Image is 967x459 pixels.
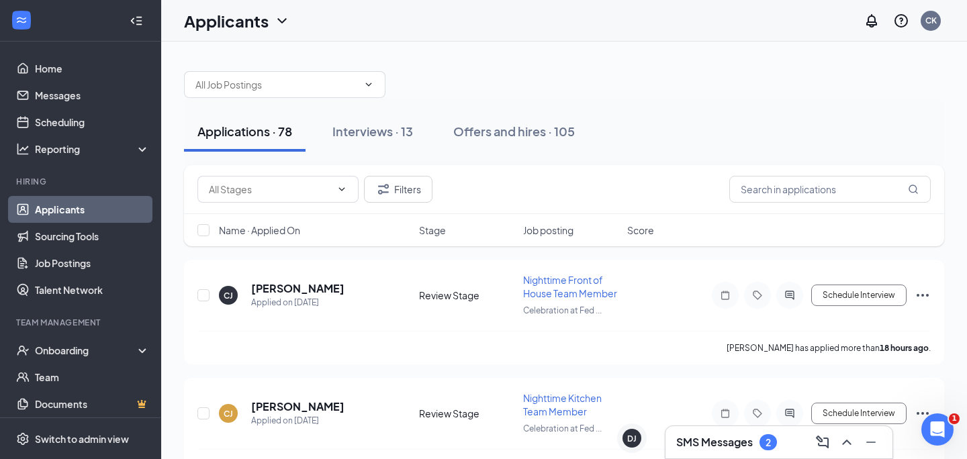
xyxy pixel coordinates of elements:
svg: Settings [16,432,30,446]
div: Interviews · 13 [332,123,413,140]
button: ChevronUp [836,431,858,453]
svg: ChevronUp [839,434,855,450]
div: Switch to admin view [35,432,129,446]
div: 2 [766,437,771,448]
span: Score [627,223,654,237]
a: Home [35,55,150,82]
span: Nighttime Kitchen Team Member [523,392,602,417]
input: All Stages [209,182,331,197]
div: Onboarding [35,344,138,357]
span: 1 [949,413,960,424]
div: CK [925,15,937,26]
svg: ChevronDown [363,79,374,90]
svg: MagnifyingGlass [908,184,919,195]
svg: UserCheck [16,344,30,357]
button: Minimize [860,431,882,453]
div: Offers and hires · 105 [453,123,575,140]
a: Job Postings [35,250,150,276]
span: Celebration at Fed ... [523,305,602,315]
h1: Applicants [184,9,269,32]
svg: Analysis [16,142,30,156]
iframe: Intercom live chat [921,413,954,446]
svg: ComposeMessage [815,434,831,450]
a: Sourcing Tools [35,223,150,250]
svg: ActiveChat [782,408,798,419]
div: Hiring [16,176,147,187]
svg: Note [717,290,733,301]
button: ComposeMessage [812,431,833,453]
svg: WorkstreamLogo [15,13,28,27]
svg: ChevronDown [336,184,347,195]
h5: [PERSON_NAME] [251,281,344,296]
svg: Ellipses [915,287,931,303]
svg: Ellipses [915,405,931,421]
h5: [PERSON_NAME] [251,399,344,414]
span: Celebration at Fed ... [523,423,602,433]
div: Team Management [16,317,147,328]
h3: SMS Messages [676,435,753,450]
span: Stage [419,223,446,237]
svg: Filter [375,181,392,197]
p: [PERSON_NAME] has applied more than . [727,342,931,354]
input: All Job Postings [195,77,358,92]
a: Team [35,364,150,391]
a: Scheduling [35,109,150,136]
div: DJ [627,433,637,444]
svg: ActiveChat [782,290,798,301]
div: Reporting [35,142,150,156]
button: Filter Filters [364,176,432,203]
b: 18 hours ago [880,343,929,353]
input: Search in applications [729,176,931,203]
span: Nighttime Front of House Team Member [523,274,617,299]
a: Talent Network [35,276,150,303]
div: Review Stage [419,407,515,420]
div: Review Stage [419,289,515,302]
div: Applied on [DATE] [251,414,344,427]
svg: QuestionInfo [893,13,909,29]
svg: Tag [749,290,766,301]
svg: Collapse [130,14,143,28]
a: DocumentsCrown [35,391,150,417]
div: CJ [224,290,233,301]
div: Applications · 78 [197,123,292,140]
svg: Tag [749,408,766,419]
svg: ChevronDown [274,13,290,29]
div: Applied on [DATE] [251,296,344,309]
span: Job posting [523,223,573,237]
a: Applicants [35,196,150,223]
svg: Minimize [863,434,879,450]
button: Schedule Interview [811,403,907,424]
svg: Note [717,408,733,419]
svg: Notifications [864,13,880,29]
button: Schedule Interview [811,285,907,306]
span: Name · Applied On [219,223,300,237]
div: CJ [224,408,233,419]
a: Messages [35,82,150,109]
